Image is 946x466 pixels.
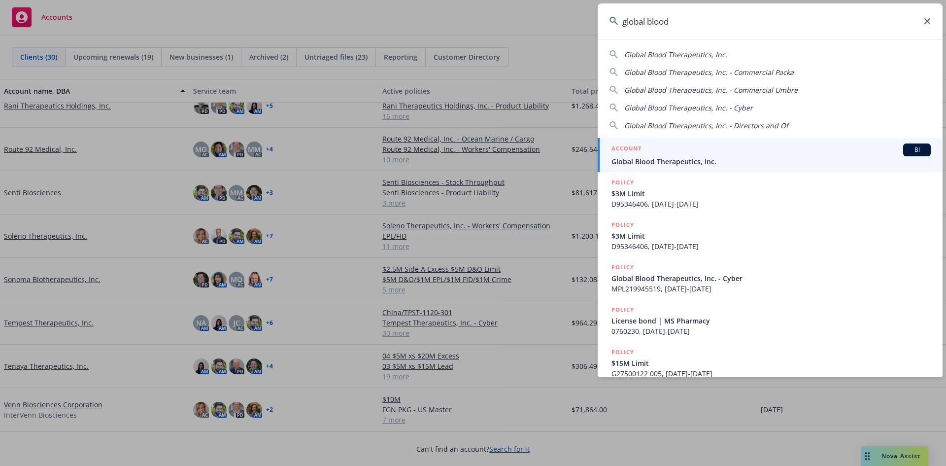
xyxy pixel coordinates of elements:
span: D95346406, [DATE]-[DATE] [611,241,931,251]
span: BI [907,145,927,154]
a: ACCOUNTBIGlobal Blood Therapeutics, Inc. [598,138,943,172]
span: D95346406, [DATE]-[DATE] [611,199,931,209]
h5: POLICY [611,178,634,187]
h5: POLICY [611,347,634,357]
span: Global Blood Therapeutics, Inc. - Commercial Umbre [624,85,798,95]
span: G27500122 005, [DATE]-[DATE] [611,368,931,379]
span: License bond | MS Pharmacy [611,316,931,326]
span: Global Blood Therapeutics, Inc. [624,50,727,59]
h5: POLICY [611,262,634,272]
span: Global Blood Therapeutics, Inc. - Commercial Packa [624,68,794,77]
h5: ACCOUNT [611,143,642,155]
span: Global Blood Therapeutics, Inc. - Directors and Of [624,121,788,130]
span: $15M Limit [611,358,931,368]
h5: POLICY [611,305,634,315]
a: POLICY$3M LimitD95346406, [DATE]-[DATE] [598,215,943,257]
a: POLICY$3M LimitD95346406, [DATE]-[DATE] [598,172,943,215]
span: $3M Limit [611,188,931,199]
a: POLICY$15M LimitG27500122 005, [DATE]-[DATE] [598,342,943,384]
h5: POLICY [611,220,634,230]
span: Global Blood Therapeutics, Inc. [611,156,931,167]
span: $3M Limit [611,231,931,241]
span: 0760230, [DATE]-[DATE] [611,326,931,336]
span: Global Blood Therapeutics, Inc. - Cyber [611,273,931,284]
a: POLICYLicense bond | MS Pharmacy0760230, [DATE]-[DATE] [598,299,943,342]
span: MPL219945519, [DATE]-[DATE] [611,284,931,294]
span: Global Blood Therapeutics, Inc. - Cyber [624,103,753,112]
a: POLICYGlobal Blood Therapeutics, Inc. - CyberMPL219945519, [DATE]-[DATE] [598,257,943,299]
input: Search... [598,3,943,39]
